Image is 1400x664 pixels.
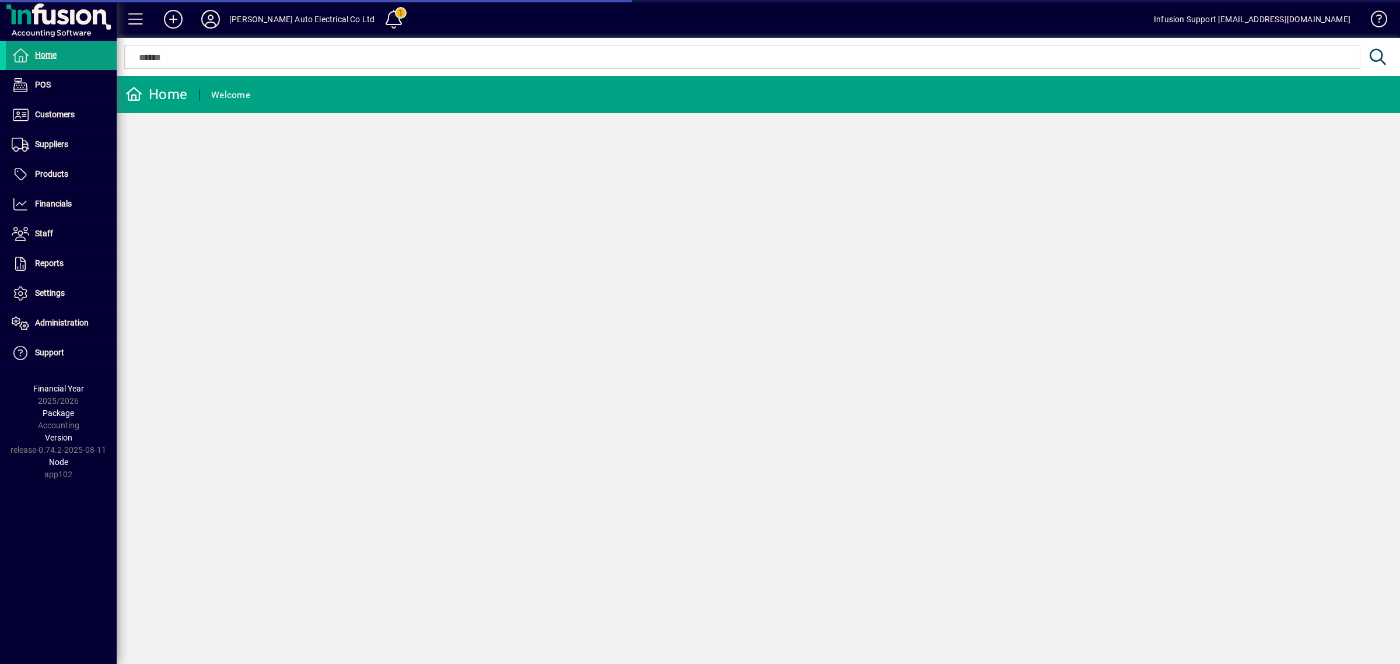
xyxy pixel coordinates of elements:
div: Home [125,85,187,104]
a: Suppliers [6,130,117,159]
span: Customers [35,110,75,119]
a: Customers [6,100,117,130]
div: [PERSON_NAME] Auto Electrical Co Ltd [229,10,374,29]
a: Reports [6,249,117,278]
a: Support [6,338,117,368]
button: Add [155,9,192,30]
a: POS [6,71,117,100]
span: Node [49,457,68,467]
a: Staff [6,219,117,249]
span: Financial Year [33,384,84,393]
a: Financials [6,190,117,219]
a: Administration [6,309,117,338]
span: Products [35,169,68,179]
span: POS [35,80,51,89]
span: Financials [35,199,72,208]
span: Suppliers [35,139,68,149]
a: Settings [6,279,117,308]
span: Settings [35,288,65,298]
button: Profile [192,9,229,30]
div: Welcome [211,86,250,104]
span: Reports [35,258,64,268]
span: Version [45,433,72,442]
a: Knowledge Base [1362,2,1385,40]
div: Infusion Support [EMAIL_ADDRESS][DOMAIN_NAME] [1154,10,1350,29]
span: Administration [35,318,89,327]
a: Products [6,160,117,189]
span: Home [35,50,57,60]
span: Staff [35,229,53,238]
span: Support [35,348,64,357]
span: Package [43,408,74,418]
